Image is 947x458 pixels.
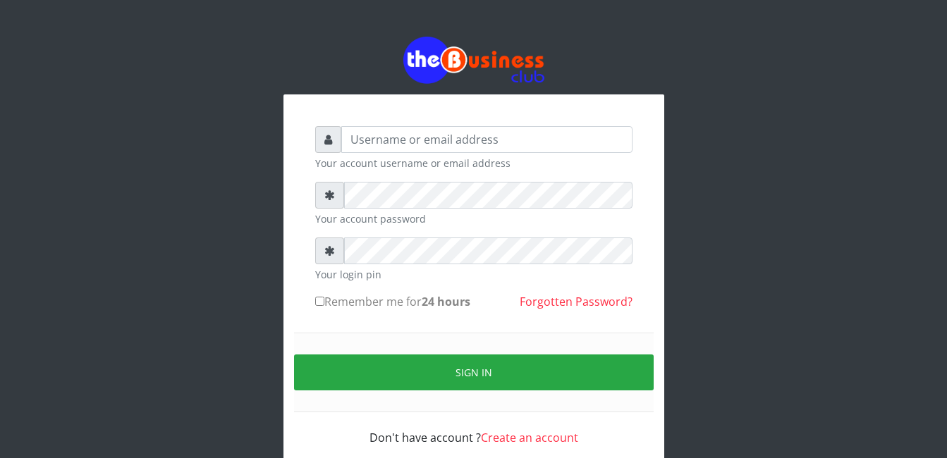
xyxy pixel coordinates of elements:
[315,267,633,282] small: Your login pin
[341,126,633,153] input: Username or email address
[315,156,633,171] small: Your account username or email address
[422,294,470,309] b: 24 hours
[315,297,324,306] input: Remember me for24 hours
[315,211,633,226] small: Your account password
[294,354,654,390] button: Sign in
[315,293,470,310] label: Remember me for
[520,294,633,309] a: Forgotten Password?
[481,430,578,445] a: Create an account
[315,412,633,446] div: Don't have account ?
